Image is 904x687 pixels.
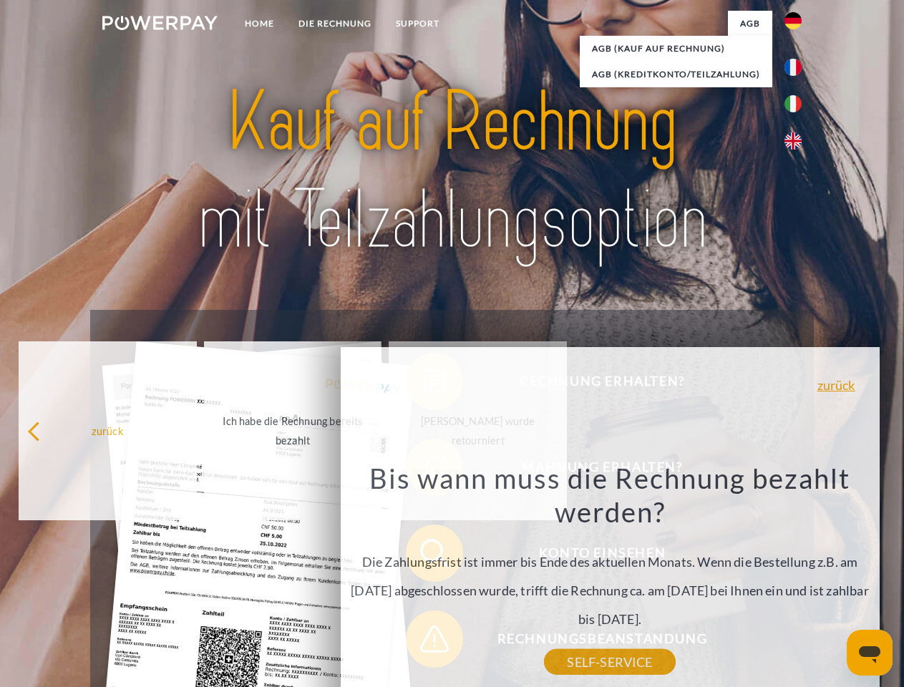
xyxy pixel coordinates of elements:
img: de [784,12,802,29]
img: logo-powerpay-white.svg [102,16,218,30]
div: Die Zahlungsfrist ist immer bis Ende des aktuellen Monats. Wenn die Bestellung z.B. am [DATE] abg... [349,461,871,662]
div: zurück [27,421,188,440]
a: SUPPORT [384,11,452,36]
img: title-powerpay_de.svg [137,69,767,274]
a: AGB (Kauf auf Rechnung) [580,36,772,62]
img: it [784,95,802,112]
a: zurück [817,379,855,391]
h3: Bis wann muss die Rechnung bezahlt werden? [349,461,871,530]
a: DIE RECHNUNG [286,11,384,36]
iframe: Schaltfläche zum Öffnen des Messaging-Fensters [847,630,893,676]
div: Ich habe die Rechnung bereits bezahlt [213,411,374,450]
a: AGB (Kreditkonto/Teilzahlung) [580,62,772,87]
a: agb [728,11,772,36]
img: fr [784,59,802,76]
a: Home [233,11,286,36]
img: en [784,132,802,150]
a: SELF-SERVICE [544,649,675,675]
